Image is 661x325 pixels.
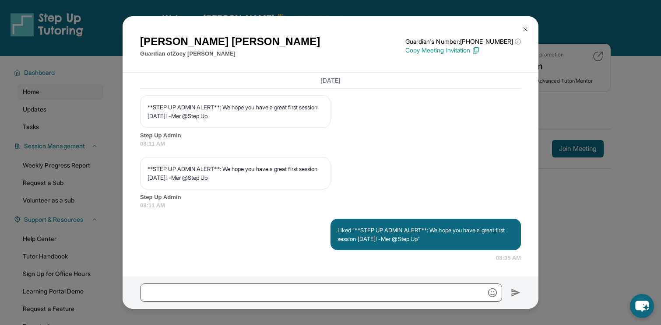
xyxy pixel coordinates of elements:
[148,164,323,182] p: **STEP UP ADMIN ALERT**: We hope you have a great first session [DATE]! -Mer @Step Up
[140,140,521,148] span: 08:11 AM
[496,254,521,262] span: 08:35 AM
[148,103,323,120] p: **STEP UP ADMIN ALERT**: We hope you have a great first session [DATE]! -Mer @Step Up
[140,76,521,85] h3: [DATE]
[488,288,497,297] img: Emoji
[630,294,654,318] button: chat-button
[338,226,514,243] p: Liked “**STEP UP ADMIN ALERT**: We hope you have a great first session [DATE]! -Mer @Step Up”
[405,37,521,46] p: Guardian's Number: [PHONE_NUMBER]
[515,37,521,46] span: ⓘ
[140,34,320,49] h1: [PERSON_NAME] [PERSON_NAME]
[140,131,521,140] span: Step Up Admin
[511,287,521,298] img: Send icon
[140,49,320,58] p: Guardian of Zoey [PERSON_NAME]
[140,193,521,202] span: Step Up Admin
[472,46,480,54] img: Copy Icon
[405,46,521,55] p: Copy Meeting Invitation
[140,201,521,210] span: 08:11 AM
[522,26,529,33] img: Close Icon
